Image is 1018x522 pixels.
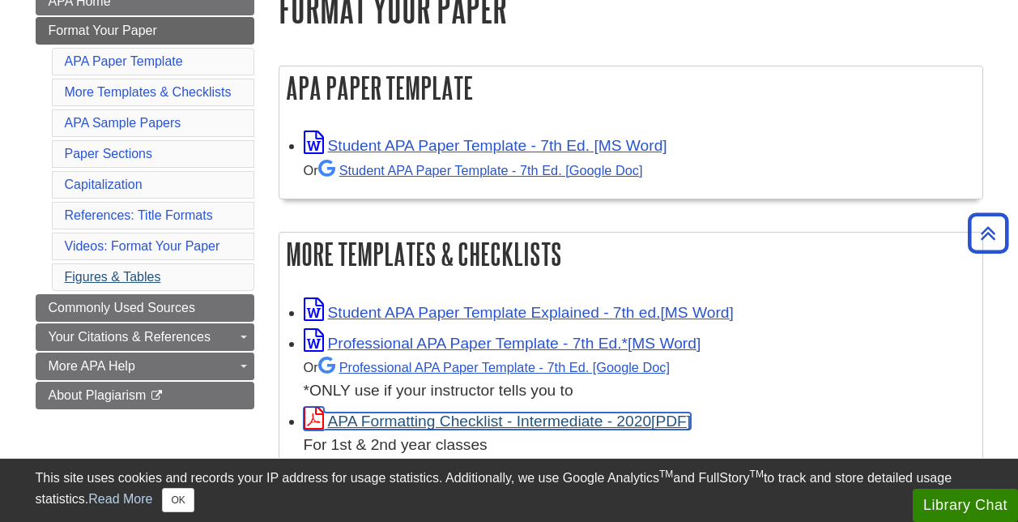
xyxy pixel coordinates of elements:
div: For 1st & 2nd year classes [304,434,974,457]
a: Link opens in new window [304,413,692,430]
span: About Plagiarism [49,388,147,402]
a: Capitalization [65,178,143,191]
div: *ONLY use if your instructor tells you to [304,355,974,403]
a: Link opens in new window [304,137,667,154]
a: Your Citations & References [36,323,254,351]
small: Or [304,163,643,178]
h2: More Templates & Checklists [279,233,982,276]
a: APA Sample Papers [65,116,181,130]
sup: TM [659,469,673,480]
a: Commonly Used Sources [36,294,254,322]
a: Figures & Tables [65,270,161,284]
a: Paper Sections [65,147,153,160]
div: This site uses cookies and records your IP address for usage statistics. Additionally, we use Goo... [36,469,983,512]
a: Videos: Format Your Paper [65,239,220,253]
span: Your Citations & References [49,330,211,344]
a: Student APA Paper Template - 7th Ed. [Google Doc] [318,163,643,178]
a: APA Paper Template [65,54,183,68]
span: Format Your Paper [49,24,157,37]
a: More APA Help [36,353,254,380]
span: Commonly Used Sources [49,301,195,314]
button: Close [162,488,194,512]
a: References: Title Formats [65,208,213,222]
i: This link opens in a new window [150,391,164,401]
a: Back to Top [962,222,1014,244]
a: Link opens in new window [304,304,734,321]
span: More APA Help [49,359,135,373]
sup: TM [750,469,764,480]
h2: APA Paper Template [279,66,982,109]
a: Format Your Paper [36,17,254,45]
a: Professional APA Paper Template - 7th Ed. [318,360,670,374]
a: About Plagiarism [36,382,254,409]
a: Link opens in new window [304,335,701,352]
small: Or [304,360,670,374]
button: Library Chat [913,489,1018,522]
a: More Templates & Checklists [65,85,232,99]
a: Read More [88,492,152,506]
